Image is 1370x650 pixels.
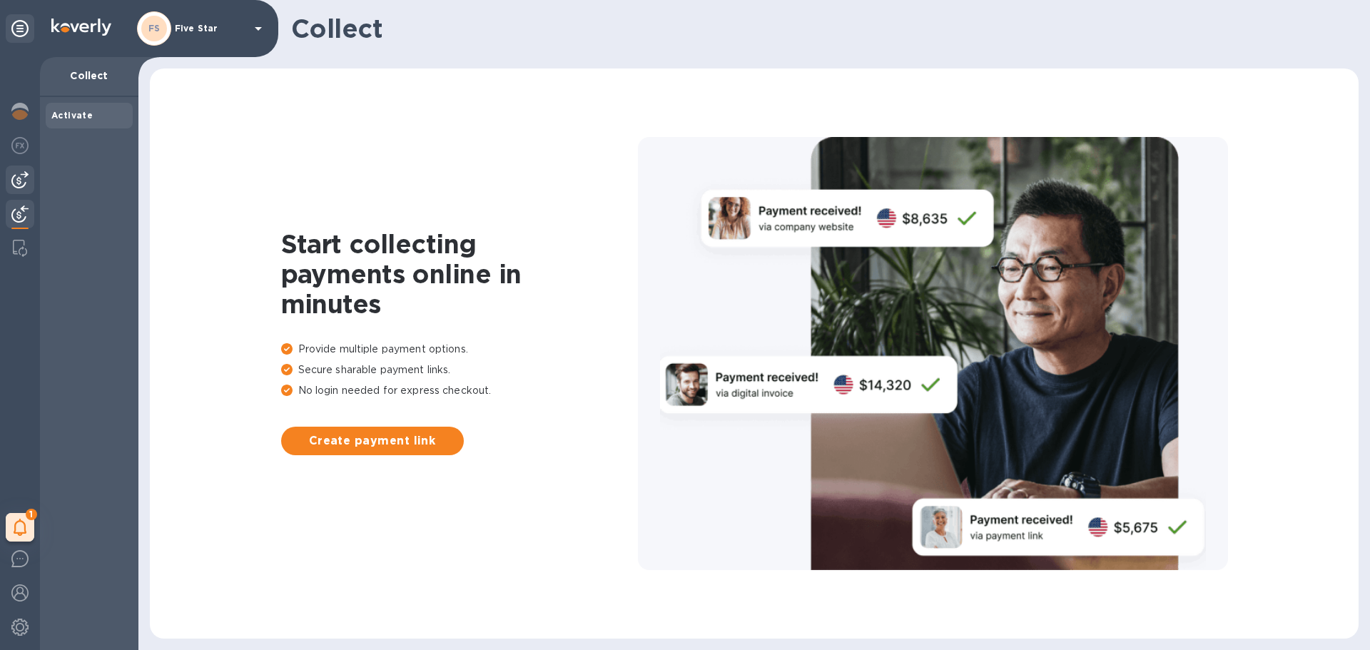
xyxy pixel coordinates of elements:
[51,68,127,83] p: Collect
[281,427,464,455] button: Create payment link
[175,24,246,34] p: Five Star
[293,432,452,450] span: Create payment link
[281,383,638,398] p: No login needed for express checkout.
[26,509,37,520] span: 1
[281,229,638,319] h1: Start collecting payments online in minutes
[51,110,93,121] b: Activate
[51,19,111,36] img: Logo
[6,14,34,43] div: Unpin categories
[281,342,638,357] p: Provide multiple payment options.
[11,137,29,154] img: Foreign exchange
[291,14,1347,44] h1: Collect
[281,362,638,377] p: Secure sharable payment links.
[148,23,161,34] b: FS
